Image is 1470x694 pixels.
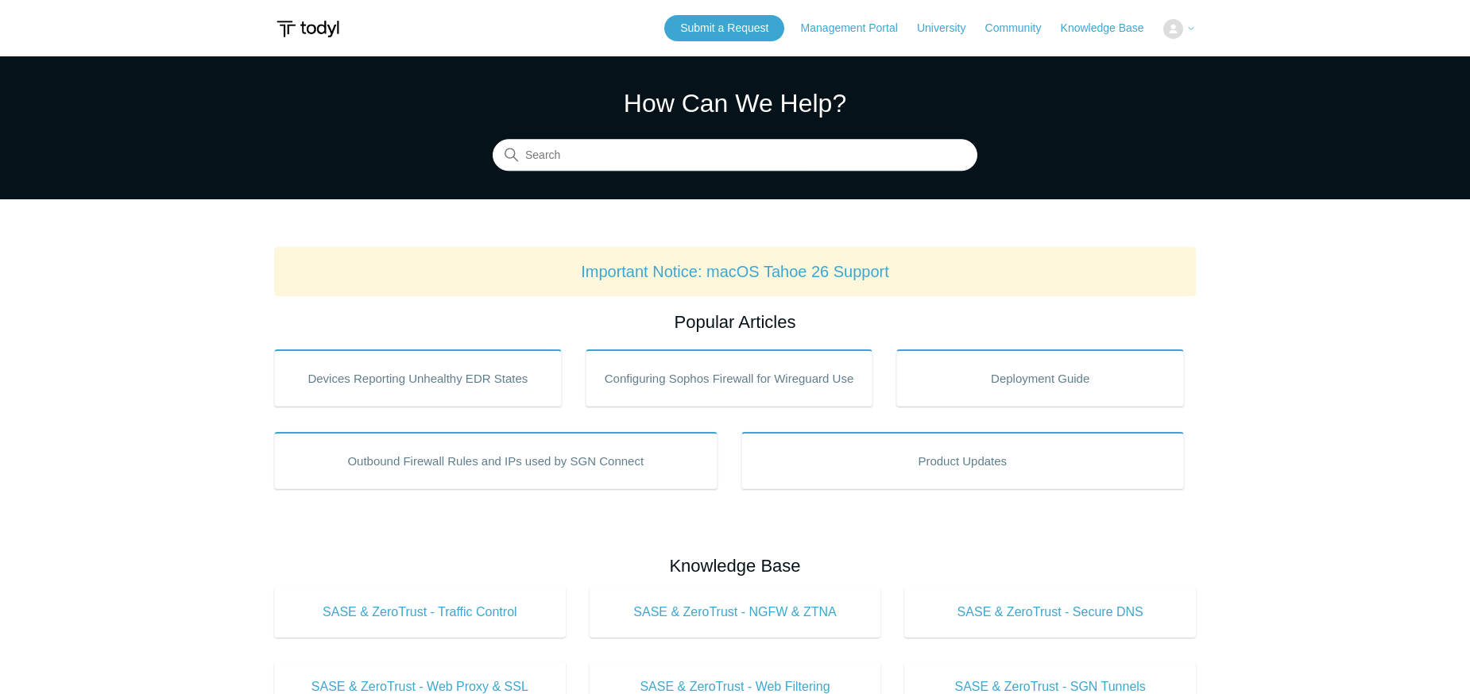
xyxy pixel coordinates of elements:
[1061,20,1160,37] a: Knowledge Base
[590,587,881,638] a: SASE & ZeroTrust - NGFW & ZTNA
[586,349,873,407] a: Configuring Sophos Firewall for Wireguard Use
[985,20,1058,37] a: Community
[917,20,981,37] a: University
[274,587,566,638] a: SASE & ZeroTrust - Traffic Control
[741,432,1185,489] a: Product Updates
[274,349,562,407] a: Devices Reporting Unhealthy EDR States
[298,603,542,622] span: SASE & ZeroTrust - Traffic Control
[274,14,342,44] img: Todyl Support Center Help Center home page
[274,553,1196,579] h2: Knowledge Base
[274,309,1196,335] h2: Popular Articles
[613,603,857,622] span: SASE & ZeroTrust - NGFW & ZTNA
[493,84,977,122] h1: How Can We Help?
[493,140,977,172] input: Search
[896,349,1184,407] a: Deployment Guide
[904,587,1196,638] a: SASE & ZeroTrust - Secure DNS
[274,432,718,489] a: Outbound Firewall Rules and IPs used by SGN Connect
[928,603,1172,622] span: SASE & ZeroTrust - Secure DNS
[664,15,784,41] a: Submit a Request
[801,20,914,37] a: Management Portal
[581,263,889,280] a: Important Notice: macOS Tahoe 26 Support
